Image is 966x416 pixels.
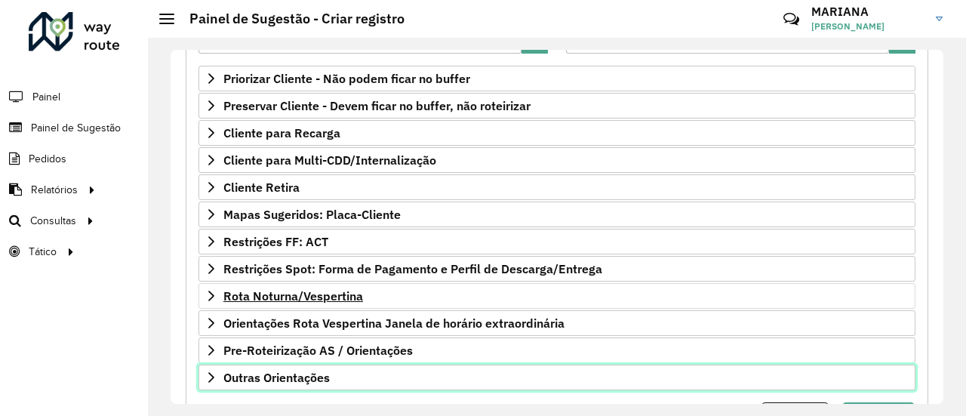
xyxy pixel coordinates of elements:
h2: Painel de Sugestão - Criar registro [174,11,405,27]
h3: MARIANA [811,5,924,19]
span: Pre-Roteirização AS / Orientações [223,344,413,356]
a: Contato Rápido [775,3,808,35]
a: Cliente Retira [198,174,915,200]
a: Orientações Rota Vespertina Janela de horário extraordinária [198,310,915,336]
span: Painel de Sugestão [31,120,121,136]
span: Consultas [30,213,76,229]
span: Painel [32,89,60,105]
span: Rota Noturna/Vespertina [223,290,363,302]
span: Relatórios [31,182,78,198]
a: Outras Orientações [198,365,915,390]
span: Restrições Spot: Forma de Pagamento e Perfil de Descarga/Entrega [223,263,602,275]
a: Preservar Cliente - Devem ficar no buffer, não roteirizar [198,93,915,119]
span: Restrições FF: ACT [223,236,328,248]
span: Tático [29,244,57,260]
a: Restrições FF: ACT [198,229,915,254]
span: Mapas Sugeridos: Placa-Cliente [223,208,401,220]
a: Cliente para Multi-CDD/Internalização [198,147,915,173]
span: Outras Orientações [223,371,330,384]
span: Priorizar Cliente - Não podem ficar no buffer [223,72,470,85]
span: Preservar Cliente - Devem ficar no buffer, não roteirizar [223,100,531,112]
span: Cliente Retira [223,181,300,193]
a: Priorizar Cliente - Não podem ficar no buffer [198,66,915,91]
span: Cliente para Recarga [223,127,340,139]
a: Mapas Sugeridos: Placa-Cliente [198,202,915,227]
span: Orientações Rota Vespertina Janela de horário extraordinária [223,317,565,329]
a: Rota Noturna/Vespertina [198,283,915,309]
a: Pre-Roteirização AS / Orientações [198,337,915,363]
span: [PERSON_NAME] [811,20,924,33]
a: Cliente para Recarga [198,120,915,146]
span: Cliente para Multi-CDD/Internalização [223,154,436,166]
span: Pedidos [29,151,66,167]
a: Restrições Spot: Forma de Pagamento e Perfil de Descarga/Entrega [198,256,915,282]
